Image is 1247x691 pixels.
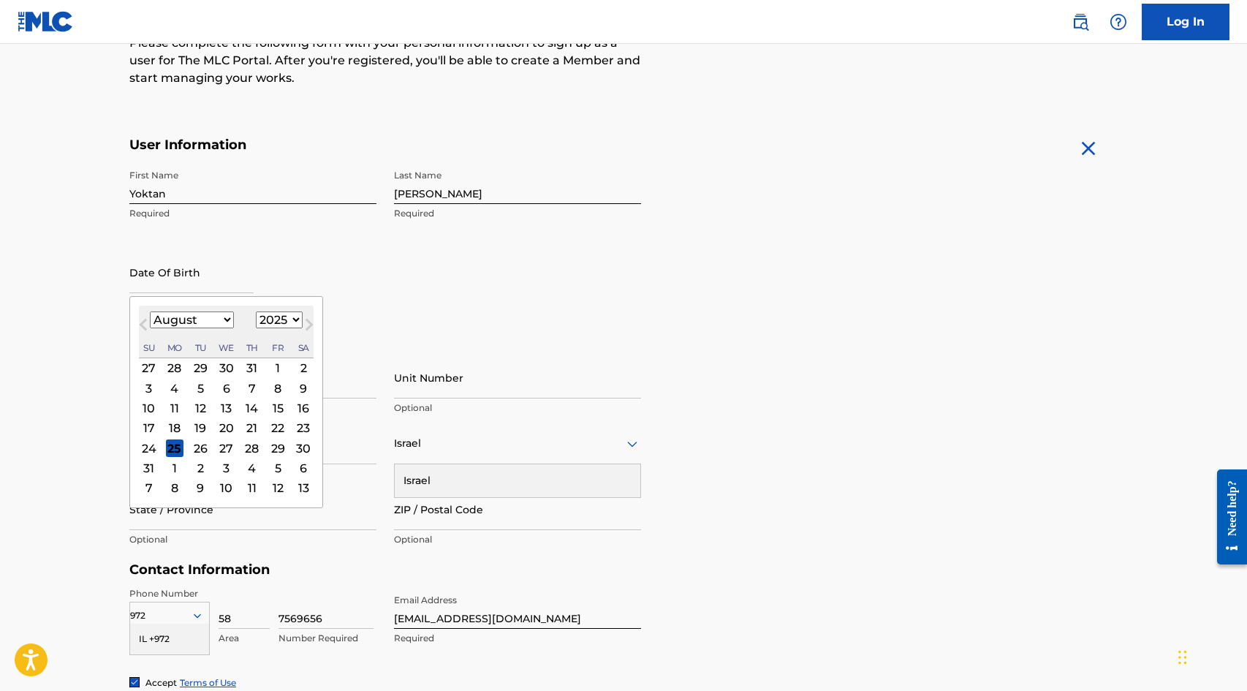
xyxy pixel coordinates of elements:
div: Choose Saturday, September 6th, 2025 [295,459,312,477]
div: Help [1104,7,1133,37]
div: Choose Thursday, July 31st, 2025 [243,359,261,377]
div: Choose Monday, September 1st, 2025 [166,459,183,477]
div: Choose Friday, August 22nd, 2025 [269,419,287,437]
span: Accept [145,677,177,688]
div: Choose Monday, September 8th, 2025 [166,479,183,496]
div: Choose Wednesday, July 30th, 2025 [218,359,235,377]
div: Choose Friday, September 12th, 2025 [269,479,287,496]
a: Public Search [1066,7,1095,37]
div: Choose Wednesday, August 13th, 2025 [218,399,235,417]
h5: Contact Information [129,562,641,578]
div: Choose Tuesday, August 26th, 2025 [192,439,209,457]
div: Monday [166,339,183,356]
p: Area [219,632,270,645]
p: Number Required [278,632,374,645]
div: Choose Tuesday, September 2nd, 2025 [192,459,209,477]
div: Tuesday [192,339,209,356]
div: Choose Tuesday, September 9th, 2025 [192,479,209,496]
div: Choose Monday, August 4th, 2025 [166,380,183,397]
img: MLC Logo [18,11,74,32]
p: Optional [394,401,641,415]
div: Choose Tuesday, July 29th, 2025 [192,359,209,377]
p: Please complete the following form with your personal information to sign up as a user for The ML... [129,34,641,87]
div: Thursday [243,339,261,356]
div: Choose Sunday, July 27th, 2025 [140,359,158,377]
div: Choose Saturday, September 13th, 2025 [295,479,312,496]
div: Choose Wednesday, August 20th, 2025 [218,419,235,437]
div: Choose Friday, August 15th, 2025 [269,399,287,417]
div: Choose Sunday, August 17th, 2025 [140,419,158,437]
div: Choose Monday, August 25th, 2025 [166,439,183,457]
div: Choose Monday, August 11th, 2025 [166,399,183,417]
div: Choose Sunday, August 3rd, 2025 [140,380,158,397]
div: Choose Saturday, August 9th, 2025 [295,380,312,397]
div: IL +972 [130,624,209,654]
div: Choose Monday, August 18th, 2025 [166,419,183,437]
div: Choose Wednesday, September 3rd, 2025 [218,459,235,477]
p: Required [129,207,376,220]
p: Required [394,207,641,220]
div: Choose Friday, September 5th, 2025 [269,459,287,477]
div: Israel [395,464,640,497]
button: Next Month [297,316,321,339]
div: Choose Sunday, August 24th, 2025 [140,439,158,457]
div: Choose Sunday, August 10th, 2025 [140,399,158,417]
div: Choose Tuesday, August 5th, 2025 [192,380,209,397]
p: Optional [129,533,376,546]
img: close [1077,137,1100,160]
div: Saturday [295,339,312,356]
div: Choose Sunday, August 31st, 2025 [140,459,158,477]
div: Choose Friday, August 29th, 2025 [269,439,287,457]
div: Choose Tuesday, August 19th, 2025 [192,419,209,437]
img: help [1110,13,1127,31]
div: Wednesday [218,339,235,356]
div: Drag [1178,635,1187,679]
div: Choose Thursday, August 21st, 2025 [243,419,261,437]
div: Choose Wednesday, August 6th, 2025 [218,380,235,397]
iframe: Resource Center [1206,458,1247,576]
div: Friday [269,339,287,356]
a: Log In [1142,4,1229,40]
div: Choose Tuesday, August 12th, 2025 [192,399,209,417]
div: Choose Date [129,296,323,508]
iframe: Chat Widget [1174,621,1247,691]
h5: Personal Address [129,341,1118,358]
div: Choose Saturday, August 2nd, 2025 [295,359,312,377]
h5: User Information [129,137,641,154]
div: Choose Saturday, August 23rd, 2025 [295,419,312,437]
div: Choose Sunday, September 7th, 2025 [140,479,158,496]
div: Month August, 2025 [139,358,314,498]
img: checkbox [130,678,139,687]
a: Terms of Use [180,677,236,688]
div: Choose Saturday, August 30th, 2025 [295,439,312,457]
img: search [1072,13,1089,31]
div: Choose Friday, August 8th, 2025 [269,380,287,397]
div: Choose Wednesday, September 10th, 2025 [218,479,235,496]
p: Required [394,632,641,645]
div: Choose Friday, August 1st, 2025 [269,359,287,377]
div: Choose Thursday, August 7th, 2025 [243,380,261,397]
div: Choose Monday, July 28th, 2025 [166,359,183,377]
div: Choose Thursday, August 14th, 2025 [243,399,261,417]
div: Choose Thursday, August 28th, 2025 [243,439,261,457]
div: Choose Wednesday, August 27th, 2025 [218,439,235,457]
div: Choose Saturday, August 16th, 2025 [295,399,312,417]
div: Choose Thursday, September 11th, 2025 [243,479,261,496]
p: Optional [394,533,641,546]
div: Sunday [140,339,158,356]
button: Previous Month [132,316,155,339]
div: Choose Thursday, September 4th, 2025 [243,459,261,477]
